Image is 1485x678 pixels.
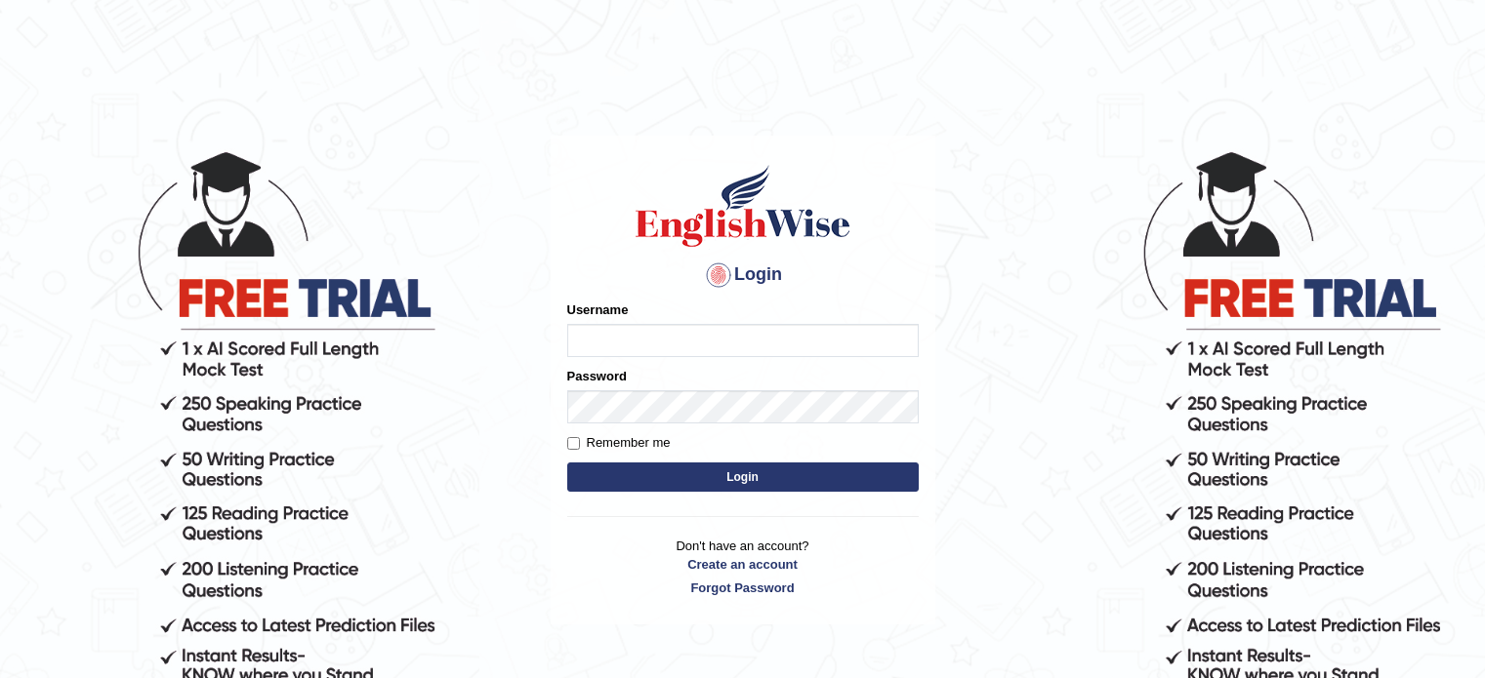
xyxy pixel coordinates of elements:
input: Remember me [567,437,580,450]
label: Username [567,300,629,319]
label: Remember me [567,433,671,453]
img: Logo of English Wise sign in for intelligent practice with AI [632,162,854,250]
label: Password [567,367,627,385]
button: Login [567,462,919,492]
p: Don't have an account? [567,537,919,597]
a: Forgot Password [567,578,919,597]
a: Create an account [567,555,919,574]
h4: Login [567,259,919,291]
